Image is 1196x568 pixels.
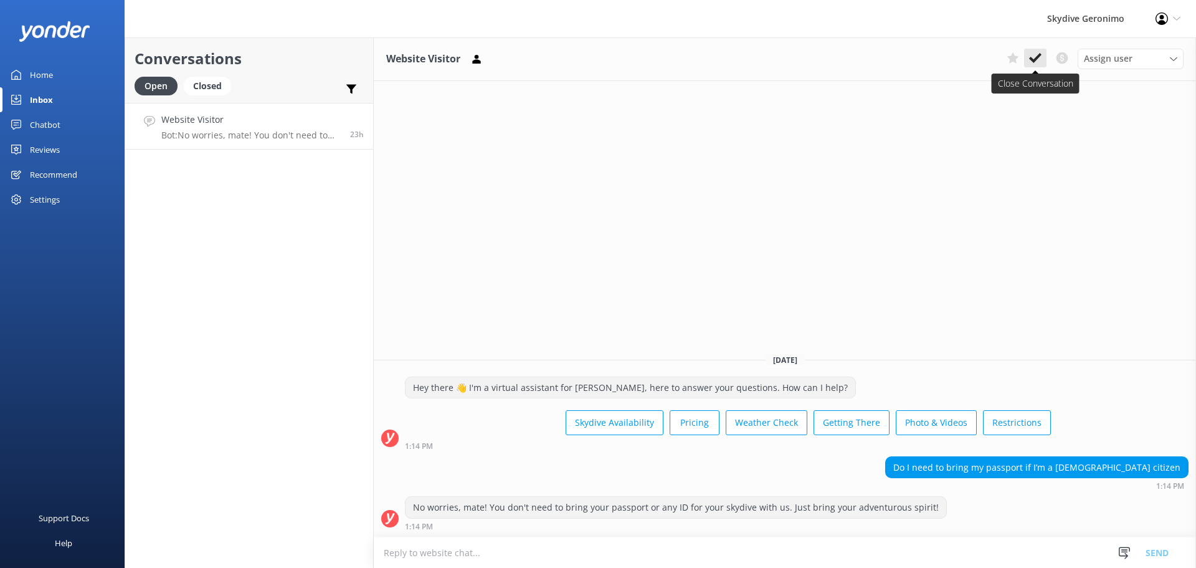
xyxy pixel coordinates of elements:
[405,441,1051,450] div: Oct 13 2025 01:14pm (UTC +08:00) Australia/Perth
[766,355,805,365] span: [DATE]
[55,531,72,556] div: Help
[39,506,89,531] div: Support Docs
[30,162,77,187] div: Recommend
[885,481,1189,490] div: Oct 13 2025 01:14pm (UTC +08:00) Australia/Perth
[350,129,364,140] span: Oct 13 2025 01:14pm (UTC +08:00) Australia/Perth
[670,410,719,435] button: Pricing
[30,112,60,137] div: Chatbot
[184,77,231,95] div: Closed
[161,113,341,127] h4: Website Visitor
[406,377,855,398] div: Hey there 👋 I'm a virtual assistant for [PERSON_NAME], here to answer your questions. How can I h...
[135,77,178,95] div: Open
[405,522,947,531] div: Oct 13 2025 01:14pm (UTC +08:00) Australia/Perth
[30,187,60,212] div: Settings
[161,130,341,141] p: Bot: No worries, mate! You don't need to bring your passport or any ID for your skydive with us. ...
[983,410,1051,435] button: Restrictions
[386,51,460,67] h3: Website Visitor
[19,21,90,42] img: yonder-white-logo.png
[135,47,364,70] h2: Conversations
[814,410,890,435] button: Getting There
[125,103,373,150] a: Website VisitorBot:No worries, mate! You don't need to bring your passport or any ID for your sky...
[1078,49,1184,69] div: Assign User
[405,523,433,531] strong: 1:14 PM
[30,87,53,112] div: Inbox
[896,410,977,435] button: Photo & Videos
[726,410,807,435] button: Weather Check
[135,79,184,92] a: Open
[405,443,433,450] strong: 1:14 PM
[886,457,1188,478] div: Do I need to bring my passport if I’m a [DEMOGRAPHIC_DATA] citizen
[566,410,663,435] button: Skydive Availability
[1156,483,1184,490] strong: 1:14 PM
[406,497,946,518] div: No worries, mate! You don't need to bring your passport or any ID for your skydive with us. Just ...
[30,137,60,162] div: Reviews
[30,62,53,87] div: Home
[1084,52,1132,65] span: Assign user
[184,79,237,92] a: Closed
